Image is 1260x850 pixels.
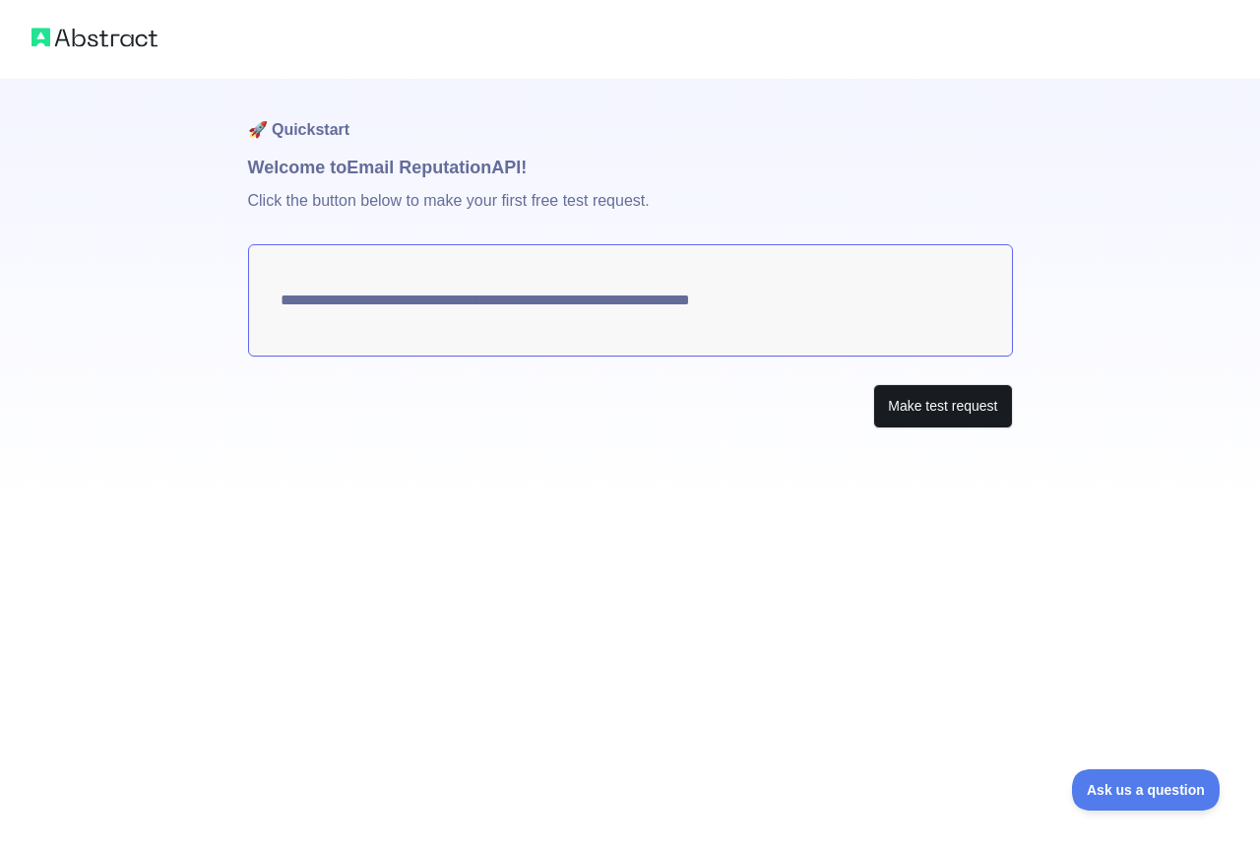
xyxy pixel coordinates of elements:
[1072,769,1221,811] iframe: Toggle Customer Support
[248,154,1013,181] h1: Welcome to Email Reputation API!
[248,181,1013,244] p: Click the button below to make your first free test request.
[248,79,1013,154] h1: 🚀 Quickstart
[873,384,1012,428] button: Make test request
[31,24,157,51] img: Abstract logo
